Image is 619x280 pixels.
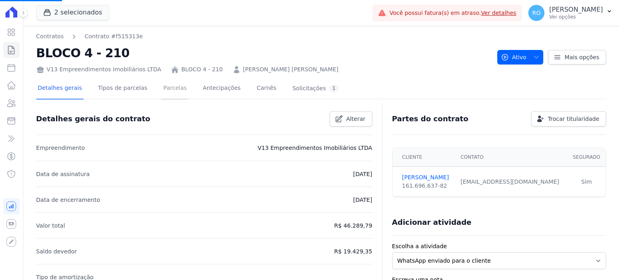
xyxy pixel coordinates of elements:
p: Saldo devedor [36,247,77,256]
td: Sim [567,167,606,197]
p: Data de encerramento [36,195,100,205]
h2: BLOCO 4 - 210 [36,44,491,62]
a: Contratos [36,32,64,41]
button: Ativo [497,50,544,64]
a: Tipos de parcelas [96,78,149,100]
p: Ver opções [549,14,603,20]
p: Data de assinatura [36,169,90,179]
a: Ver detalhes [481,10,517,16]
p: [PERSON_NAME] [549,6,603,14]
h3: Detalhes gerais do contrato [36,114,150,124]
th: Cliente [393,148,456,167]
a: Carnês [255,78,278,100]
p: [DATE] [353,195,372,205]
a: Alterar [330,111,372,127]
h3: Partes do contrato [392,114,469,124]
div: Solicitações [293,85,339,92]
div: 1 [329,85,339,92]
span: Alterar [346,115,366,123]
h3: Adicionar atividade [392,218,472,227]
span: RO [532,10,541,16]
div: V13 Empreendimentos Imobiliários LTDA [36,65,161,74]
span: Mais opções [565,53,599,61]
a: [PERSON_NAME] [PERSON_NAME] [243,65,339,74]
button: RO [PERSON_NAME] Ver opções [522,2,619,24]
p: R$ 19.429,35 [334,247,372,256]
a: BLOCO 4 - 210 [181,65,223,74]
p: R$ 46.289,79 [334,221,372,230]
a: Trocar titularidade [531,111,606,127]
a: Parcelas [162,78,188,100]
th: Segurado [567,148,606,167]
a: Detalhes gerais [36,78,84,100]
button: 2 selecionados [36,5,109,20]
div: [EMAIL_ADDRESS][DOMAIN_NAME] [461,178,563,186]
a: Mais opções [548,50,606,64]
div: 161.696.637-82 [402,182,451,190]
nav: Breadcrumb [36,32,491,41]
nav: Breadcrumb [36,32,143,41]
span: Você possui fatura(s) em atraso. [389,9,516,17]
span: Trocar titularidade [548,115,599,123]
p: V13 Empreendimentos Imobiliários LTDA [258,143,372,153]
p: Valor total [36,221,65,230]
th: Contato [456,148,567,167]
a: [PERSON_NAME] [402,173,451,182]
p: Empreendimento [36,143,85,153]
a: Contrato #f515313e [85,32,143,41]
p: [DATE] [353,169,372,179]
label: Escolha a atividade [392,242,606,251]
span: Ativo [501,50,527,64]
a: Antecipações [201,78,242,100]
a: Solicitações1 [291,78,341,100]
